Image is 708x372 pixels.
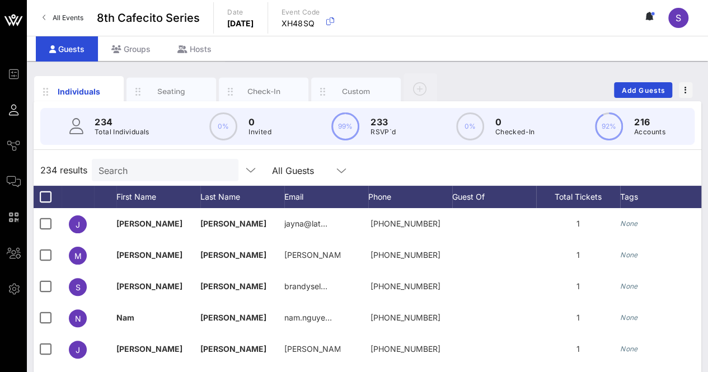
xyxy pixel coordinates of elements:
i: None [620,345,638,353]
span: [PERSON_NAME] [200,281,266,291]
span: All Events [53,13,83,22]
div: 1 [536,302,620,333]
a: All Events [36,9,90,27]
span: +17147957099 [371,281,440,291]
span: 8th Cafecito Series [97,10,200,26]
span: [PERSON_NAME] [200,250,266,260]
p: Total Individuals [95,126,149,138]
span: 234 results [40,163,87,177]
p: [PERSON_NAME]… [284,333,340,365]
p: brandysel… [284,271,327,302]
div: S [668,8,688,28]
span: +17148898060 [371,250,440,260]
span: [PERSON_NAME] [200,219,266,228]
p: Accounts [634,126,665,138]
div: Guest Of [452,186,536,208]
div: Check-In [239,86,289,97]
div: Custom [331,86,381,97]
span: M [74,251,82,261]
div: Phone [368,186,452,208]
p: XH48SQ [282,18,320,29]
span: Nam [116,313,134,322]
div: Guests [36,36,98,62]
div: All Guests [272,166,314,176]
span: Add Guests [621,86,665,95]
div: Last Name [200,186,284,208]
p: 216 [634,115,665,129]
span: J [76,345,80,355]
div: Groups [98,36,164,62]
span: +15054852520 [371,313,440,322]
p: 0 [248,115,271,129]
button: Add Guests [614,82,672,98]
span: [PERSON_NAME] [200,344,266,354]
p: [PERSON_NAME]@t… [284,239,340,271]
div: All Guests [265,159,355,181]
p: Event Code [282,7,320,18]
p: RSVP`d [371,126,396,138]
span: [PERSON_NAME] [200,313,266,322]
i: None [620,251,638,259]
p: Date [227,7,254,18]
p: 234 [95,115,149,129]
div: Hosts [164,36,225,62]
span: J [76,220,80,229]
span: S [676,12,681,23]
span: S [76,282,81,292]
div: Email [284,186,368,208]
div: Total Tickets [536,186,620,208]
span: +13018302848 [371,344,440,354]
i: None [620,219,638,228]
p: Checked-In [495,126,535,138]
div: First Name [116,186,200,208]
p: [DATE] [227,18,254,29]
p: jayna@lat… [284,208,327,239]
span: [PERSON_NAME] [116,250,182,260]
p: 233 [371,115,396,129]
span: +13104367738 [371,219,440,228]
div: 1 [536,239,620,271]
span: N [75,314,81,323]
div: Individuals [54,86,104,97]
span: [PERSON_NAME] [116,281,182,291]
p: nam.nguye… [284,302,332,333]
i: None [620,282,638,290]
div: Seating [147,86,196,97]
i: None [620,313,638,322]
p: Invited [248,126,271,138]
span: [PERSON_NAME] [116,219,182,228]
div: 1 [536,271,620,302]
div: 1 [536,208,620,239]
p: 0 [495,115,535,129]
div: 1 [536,333,620,365]
span: [PERSON_NAME] [116,344,182,354]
